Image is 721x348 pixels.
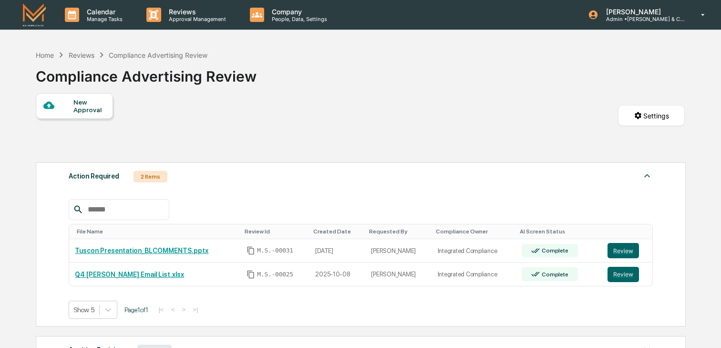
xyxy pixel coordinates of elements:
[313,228,361,235] div: Toggle SortBy
[309,239,365,263] td: [DATE]
[75,271,184,278] a: Q4 [PERSON_NAME] Email List.xlsx
[540,271,568,278] div: Complete
[257,271,293,278] span: M.S.-00025
[618,105,685,126] button: Settings
[598,16,687,22] p: Admin • [PERSON_NAME] & Co. - BD
[179,306,188,314] button: >
[36,60,257,85] div: Compliance Advertising Review
[168,306,178,314] button: <
[520,228,598,235] div: Toggle SortBy
[641,170,653,181] img: caret
[608,267,647,282] a: Review
[264,16,332,22] p: People, Data, Settings
[598,8,687,16] p: [PERSON_NAME]
[608,243,639,258] button: Review
[690,316,716,342] iframe: Open customer support
[161,8,231,16] p: Reviews
[365,239,432,263] td: [PERSON_NAME]
[369,228,428,235] div: Toggle SortBy
[73,98,105,114] div: New Approval
[257,247,293,254] span: M.S.-00031
[69,51,94,59] div: Reviews
[432,263,516,286] td: Integrated Compliance
[75,247,208,254] a: Tuscon Presentation_BLCOMMENTS.pptx
[79,16,127,22] p: Manage Tasks
[309,263,365,286] td: 2025-10-08
[161,16,231,22] p: Approval Management
[190,306,201,314] button: >|
[247,270,255,279] span: Copy Id
[365,263,432,286] td: [PERSON_NAME]
[155,306,166,314] button: |<
[77,228,237,235] div: Toggle SortBy
[124,306,148,314] span: Page 1 of 1
[79,8,127,16] p: Calendar
[609,228,649,235] div: Toggle SortBy
[134,171,167,182] div: 2 Items
[69,170,119,182] div: Action Required
[436,228,512,235] div: Toggle SortBy
[540,247,568,254] div: Complete
[264,8,332,16] p: Company
[608,267,639,282] button: Review
[109,51,207,59] div: Compliance Advertising Review
[432,239,516,263] td: Integrated Compliance
[23,3,46,26] img: logo
[245,228,306,235] div: Toggle SortBy
[247,246,255,255] span: Copy Id
[36,51,54,59] div: Home
[608,243,647,258] a: Review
